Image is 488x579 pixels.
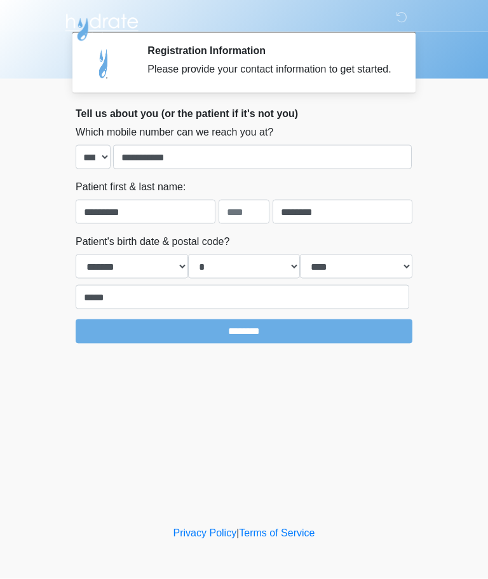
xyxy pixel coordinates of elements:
div: Please provide your contact information to get started. [147,62,393,77]
a: Terms of Service [239,527,315,538]
label: Patient's birth date & postal code? [76,234,229,249]
a: | [236,527,239,538]
img: Agent Avatar [85,45,123,83]
a: Privacy Policy [173,527,237,538]
img: Hydrate IV Bar - Arcadia Logo [63,10,140,42]
label: Which mobile number can we reach you at? [76,125,273,140]
label: Patient first & last name: [76,179,186,195]
h2: Tell us about you (or the patient if it's not you) [76,108,412,120]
